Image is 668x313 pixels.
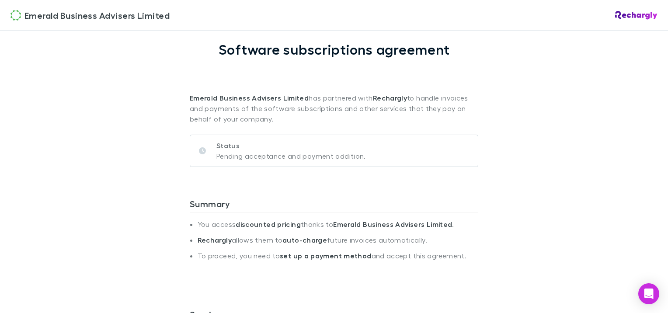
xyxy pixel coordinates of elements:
[615,11,658,20] img: Rechargly Logo
[198,236,232,244] strong: Rechargly
[190,58,478,124] p: has partnered with to handle invoices and payments of the software subscriptions and other servic...
[216,140,366,151] p: Status
[638,283,659,304] div: Open Intercom Messenger
[10,10,21,21] img: Emerald Business Advisers Limited's Logo
[190,94,309,102] strong: Emerald Business Advisers Limited
[280,251,371,260] strong: set up a payment method
[198,236,478,251] li: allows them to future invoices automatically.
[216,151,366,161] p: Pending acceptance and payment addition.
[219,41,450,58] h1: Software subscriptions agreement
[236,220,301,229] strong: discounted pricing
[190,198,478,212] h3: Summary
[282,236,327,244] strong: auto-charge
[373,94,407,102] strong: Rechargly
[24,9,170,22] span: Emerald Business Advisers Limited
[333,220,452,229] strong: Emerald Business Advisers Limited
[198,251,478,267] li: To proceed, you need to and accept this agreement.
[198,220,478,236] li: You access thanks to .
